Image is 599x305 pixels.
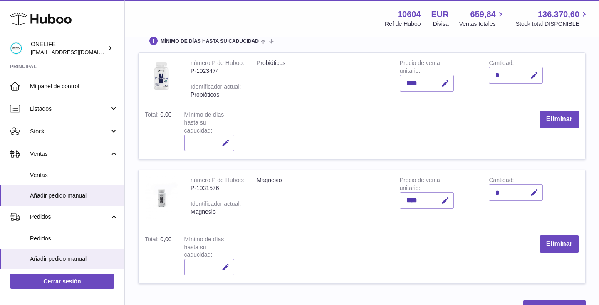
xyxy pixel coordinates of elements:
[250,170,394,229] td: Magnesio
[184,236,224,260] label: Mínimo de días hasta su caducidad
[160,236,171,242] span: 0,00
[10,274,114,289] a: Cerrar sesión
[385,20,421,28] div: Ref de Huboo
[459,20,505,28] span: Ventas totales
[10,42,22,55] img: administracion@onelifespain.com
[30,255,118,263] span: Añadir pedido manual
[516,9,589,28] a: 136.370,60 Stock total DISPONIBLE
[30,213,109,221] span: Pedidos
[30,171,118,179] span: Ventas
[145,59,178,92] img: Probióticos
[489,60,514,68] label: Cantidad
[30,192,118,200] span: Añadir pedido manual
[30,150,109,158] span: Ventas
[516,20,589,28] span: Stock total DISPONIBLE
[30,127,109,135] span: Stock
[489,177,514,185] label: Cantidad
[184,111,224,136] label: Mínimo de días hasta su caducidad
[400,177,440,193] label: Precio de venta unitario
[191,83,241,92] div: Identificador actual
[398,9,421,20] strong: 10604
[31,40,106,56] div: ONELIFE
[161,39,259,44] span: Mínimo de días hasta su caducidad
[191,208,244,216] div: Magnesio
[160,111,171,118] span: 0,00
[145,236,160,245] label: Total
[30,82,118,90] span: Mi panel de control
[191,200,241,209] div: Identificador actual
[250,53,394,105] td: Probióticos
[30,235,118,242] span: Pedidos
[400,60,440,76] label: Precio de venta unitario
[145,111,160,120] label: Total
[191,184,244,192] div: P-1031576
[431,9,449,20] strong: EUR
[30,105,109,113] span: Listados
[191,91,244,99] div: Probióticos
[459,9,505,28] a: 659,84 Ventas totales
[540,235,579,252] button: Eliminar
[191,60,244,68] div: número P de Huboo
[433,20,449,28] div: Divisa
[540,111,579,128] button: Eliminar
[191,67,244,75] div: P-1023474
[470,9,496,20] span: 659,84
[31,49,122,55] span: [EMAIL_ADDRESS][DOMAIN_NAME]
[191,177,244,185] div: número P de Huboo
[145,176,178,221] img: Magnesio
[538,9,579,20] span: 136.370,60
